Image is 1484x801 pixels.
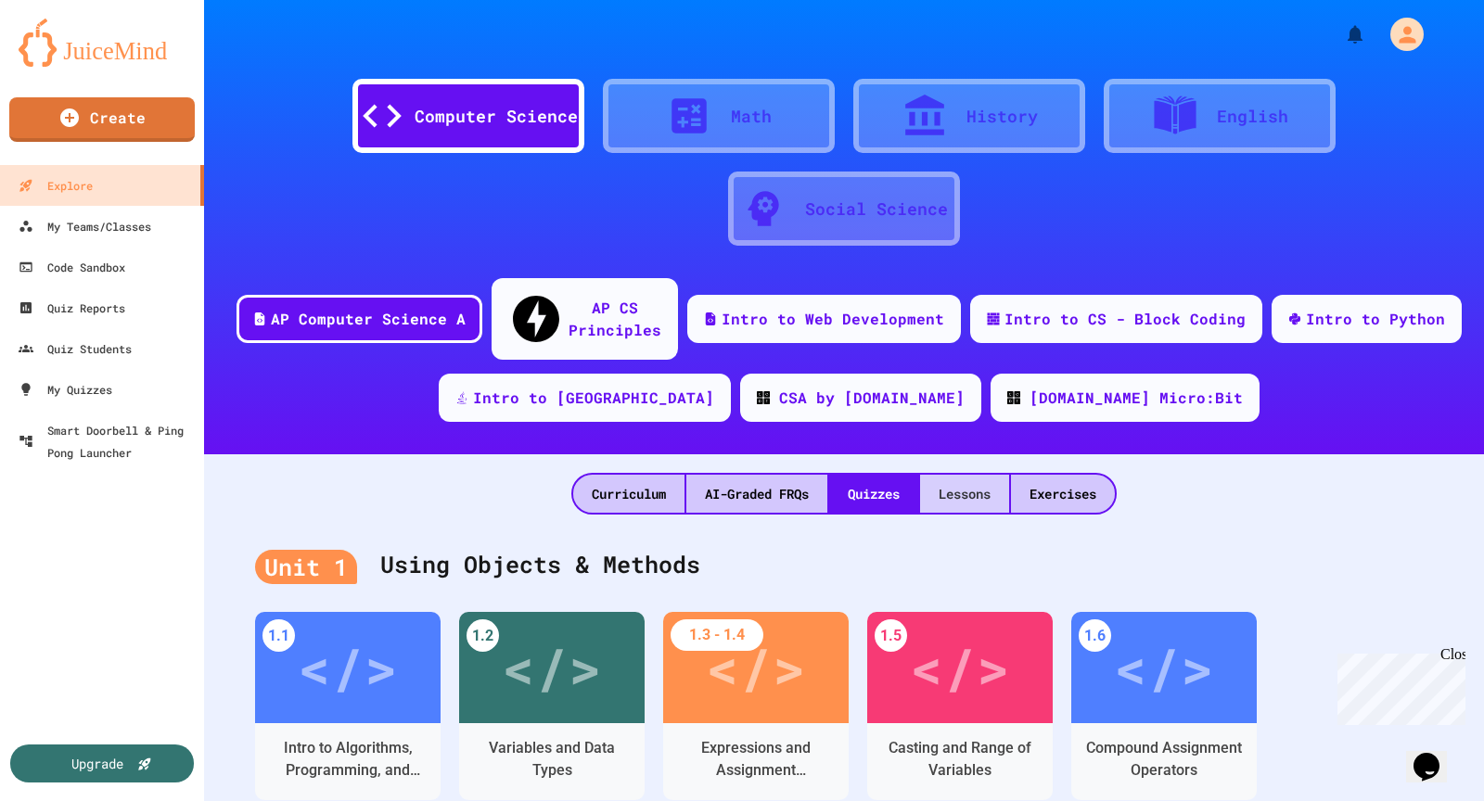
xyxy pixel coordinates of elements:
div: Chat with us now!Close [7,7,128,118]
div: </> [1114,626,1214,709]
img: CODE_logo_RGB.png [1007,391,1020,404]
div: Variables and Data Types [473,737,631,782]
div: My Teams/Classes [19,215,151,237]
div: AI-Graded FRQs [686,475,827,513]
a: Create [9,97,195,142]
div: Explore [19,174,93,197]
iframe: chat widget [1330,646,1465,725]
div: </> [910,626,1010,709]
div: Quiz Reports [19,297,125,319]
div: 1.5 [875,619,907,652]
div: My Notifications [1310,19,1371,50]
div: My Account [1371,13,1428,56]
div: 1.6 [1079,619,1111,652]
div: Social Science [805,197,948,222]
div: Curriculum [573,475,684,513]
div: Compound Assignment Operators [1085,737,1243,782]
div: Casting and Range of Variables [881,737,1039,782]
div: Smart Doorbell & Ping Pong Launcher [19,419,197,464]
div: Upgrade [71,754,123,773]
div: Intro to Web Development [722,308,944,330]
div: Expressions and Assignment Statements [677,737,835,782]
div: AP CS Principles [569,297,661,341]
div: </> [706,626,806,709]
div: My Quizzes [19,378,112,400]
div: 1.3 - 1.4 [671,619,763,651]
div: [DOMAIN_NAME] Micro:Bit [1030,387,1243,409]
img: CODE_logo_RGB.png [757,391,770,404]
div: Math [731,104,772,129]
div: </> [502,626,602,709]
div: Quiz Students [19,337,132,360]
iframe: chat widget [1406,727,1465,782]
div: Intro to [GEOGRAPHIC_DATA] [473,387,714,409]
div: History [966,104,1038,129]
div: English [1217,104,1288,129]
div: Intro to Algorithms, Programming, and Compilers [269,737,427,782]
div: AP Computer Science A [271,308,466,330]
div: Lessons [920,475,1009,513]
div: 1.2 [467,619,499,652]
div: Intro to CS - Block Coding [1004,308,1246,330]
div: Unit 1 [255,550,357,585]
img: logo-orange.svg [19,19,185,67]
div: CSA by [DOMAIN_NAME] [779,387,965,409]
div: Intro to Python [1306,308,1445,330]
div: 1.1 [262,619,295,652]
div: Computer Science [415,104,578,129]
div: Using Objects & Methods [255,528,1433,603]
div: </> [298,626,398,709]
div: Exercises [1011,475,1115,513]
div: Quizzes [829,475,918,513]
div: Code Sandbox [19,256,125,278]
